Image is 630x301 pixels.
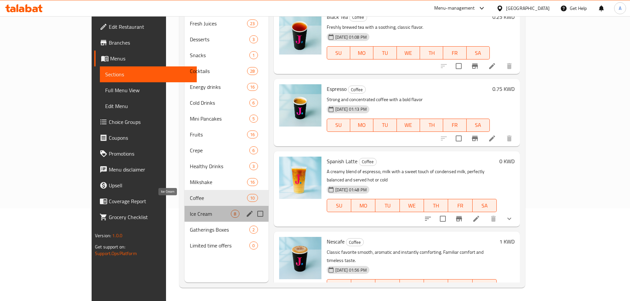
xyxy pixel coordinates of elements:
a: Menus [94,51,197,66]
button: WE [400,279,424,292]
span: MO [353,120,371,130]
button: SA [467,119,490,132]
span: TH [423,120,441,130]
div: Energy drinks16 [185,79,268,95]
button: MO [351,279,375,292]
div: Coffee10 [185,190,268,206]
span: FR [446,120,464,130]
a: Edit menu item [488,62,496,70]
span: Fresh Juices [190,19,247,27]
span: Coffee [359,158,376,166]
span: Nescafe [327,237,345,246]
p: Freshly brewed tea with a soothing, classic flavor. [327,23,490,31]
span: 5 [250,116,257,122]
span: TH [427,281,445,291]
div: Coffee [349,14,367,21]
div: Cocktails28 [185,63,268,79]
button: TH [424,199,448,212]
div: Fresh Juices23 [185,16,268,31]
div: items [249,35,258,43]
span: [DATE] 01:48 PM [333,187,369,193]
div: Cold Drinks6 [185,95,268,111]
span: SA [469,120,487,130]
span: 16 [247,84,257,90]
button: FR [443,46,466,59]
button: Branch-specific-item [467,131,483,146]
button: SA [473,279,497,292]
div: items [247,67,258,75]
span: Edit Menu [105,102,191,110]
div: items [249,146,258,154]
span: Energy drinks [190,83,247,91]
span: Desserts [190,35,249,43]
span: SU [330,281,349,291]
span: TH [427,201,445,210]
button: TH [424,279,448,292]
button: SU [327,46,350,59]
div: items [247,178,258,186]
a: Menu disclaimer [94,162,197,177]
span: 0 [250,243,257,249]
span: WE [402,281,421,291]
button: WE [397,46,420,59]
span: 16 [247,132,257,138]
span: [DATE] 01:08 PM [333,34,369,40]
span: Cocktails [190,67,247,75]
button: TU [375,199,399,212]
div: items [247,19,258,27]
a: Edit Restaurant [94,19,197,35]
button: SU [327,119,350,132]
div: Coffee [190,194,247,202]
span: SA [475,201,494,210]
a: Coverage Report [94,193,197,209]
button: sort-choices [420,211,436,227]
span: 1.0.0 [112,231,122,240]
span: FR [446,48,464,58]
button: TH [420,119,443,132]
a: Edit menu item [488,134,496,142]
button: TU [373,46,397,59]
button: SU [327,199,351,212]
div: items [249,242,258,249]
span: Healthy Drinks [190,162,249,170]
span: Gatherings Boxes [190,226,249,234]
span: Mini Pancakes [190,115,249,123]
img: Nescafe [279,237,321,279]
button: TH [420,46,443,59]
span: [DATE] 01:13 PM [333,106,369,112]
span: MO [354,281,373,291]
span: 23 [247,20,257,27]
span: Black Tea [327,12,348,22]
span: Milkshake [190,178,247,186]
div: items [247,131,258,138]
span: Coverage Report [109,197,191,205]
button: SA [467,46,490,59]
span: TU [378,201,397,210]
span: 1 [250,52,257,58]
span: Fruits [190,131,247,138]
span: SU [330,201,349,210]
span: Spanish Latte [327,156,357,166]
span: Sections [105,70,191,78]
span: Choice Groups [109,118,191,126]
a: Support.OpsPlatform [95,249,137,258]
svg: Show Choices [505,215,513,223]
div: Desserts3 [185,31,268,47]
span: Snacks [190,51,249,59]
a: Upsell [94,177,197,193]
button: delete [485,211,501,227]
div: items [231,210,239,218]
span: Full Menu View [105,86,191,94]
button: MO [350,46,373,59]
button: SU [327,279,351,292]
button: WE [400,199,424,212]
span: FR [451,201,470,210]
span: Espresso [327,84,347,94]
a: Coupons [94,130,197,146]
button: edit [245,209,255,219]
